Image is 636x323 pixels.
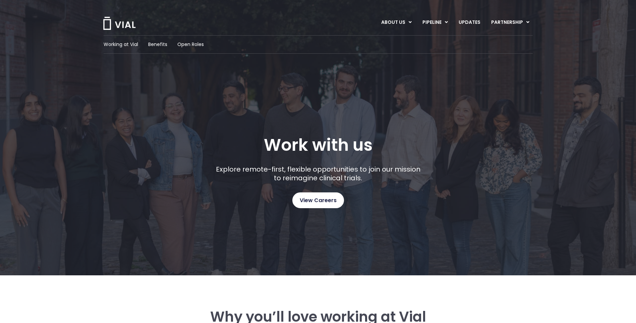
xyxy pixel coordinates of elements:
a: PIPELINEMenu Toggle [417,17,453,28]
a: UPDATES [453,17,485,28]
a: ABOUT USMenu Toggle [376,17,417,28]
a: Benefits [148,41,167,48]
a: View Careers [292,192,344,208]
a: Working at Vial [104,41,138,48]
span: View Careers [300,196,337,205]
p: Explore remote-first, flexible opportunities to join our mission to reimagine clinical trials. [213,165,423,182]
a: Open Roles [177,41,204,48]
h1: Work with us [264,135,372,155]
a: PARTNERSHIPMenu Toggle [486,17,535,28]
img: Vial Logo [103,17,136,30]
